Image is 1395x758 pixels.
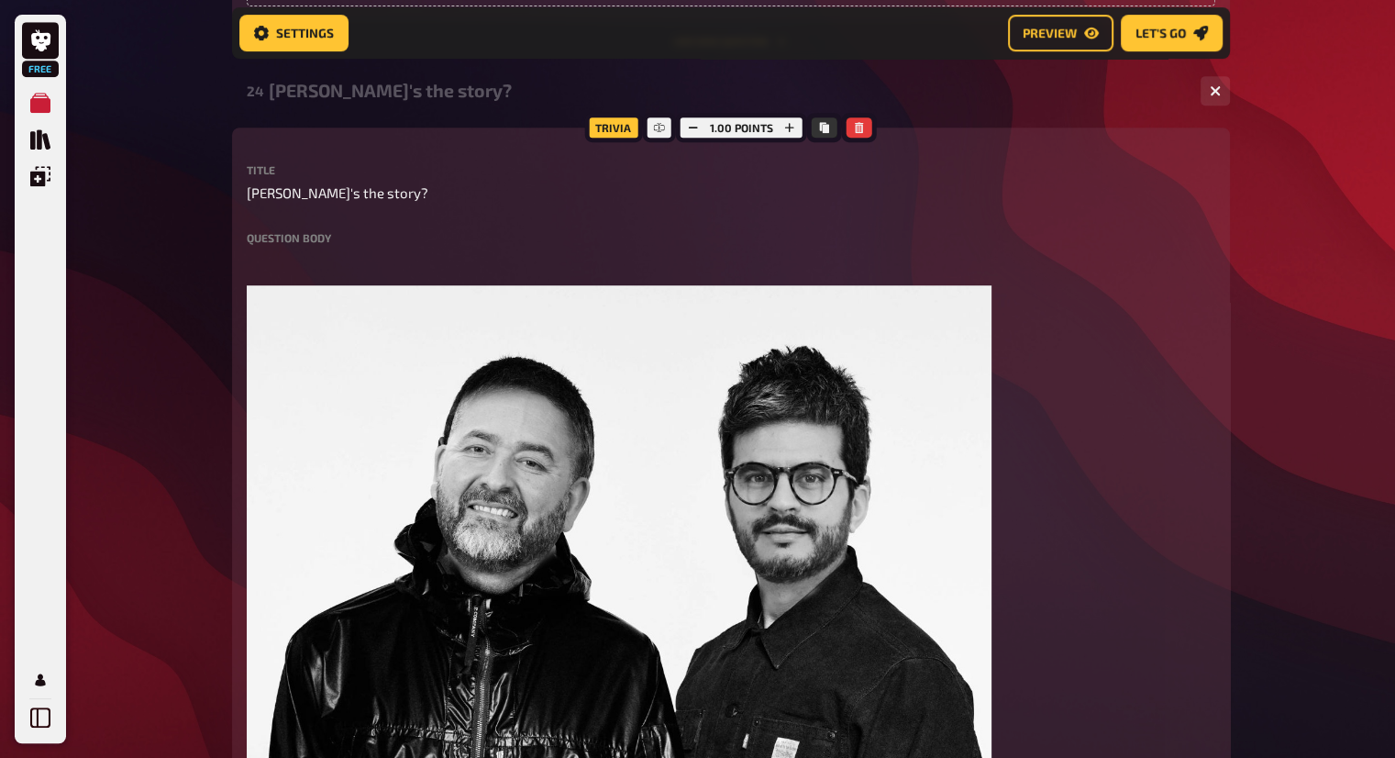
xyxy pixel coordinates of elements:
[239,15,349,51] button: Settings
[247,83,261,99] div: 24
[269,80,1186,101] div: [PERSON_NAME]'s the story?
[247,232,1215,243] label: Question body
[676,113,807,142] div: 1.00 points
[812,117,837,138] button: Copy
[247,183,428,204] span: [PERSON_NAME]'s the story?
[1135,27,1186,39] span: Let's go
[24,63,57,74] span: Free
[22,158,59,195] a: Overlays
[1023,27,1077,39] span: Preview
[22,84,59,121] a: My Quizzes
[247,164,1215,175] label: Title
[1008,15,1113,51] button: Preview
[584,113,642,142] div: Trivia
[1121,15,1223,51] button: Let's go
[22,121,59,158] a: Quiz Library
[276,27,334,39] span: Settings
[22,662,59,698] a: Profile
